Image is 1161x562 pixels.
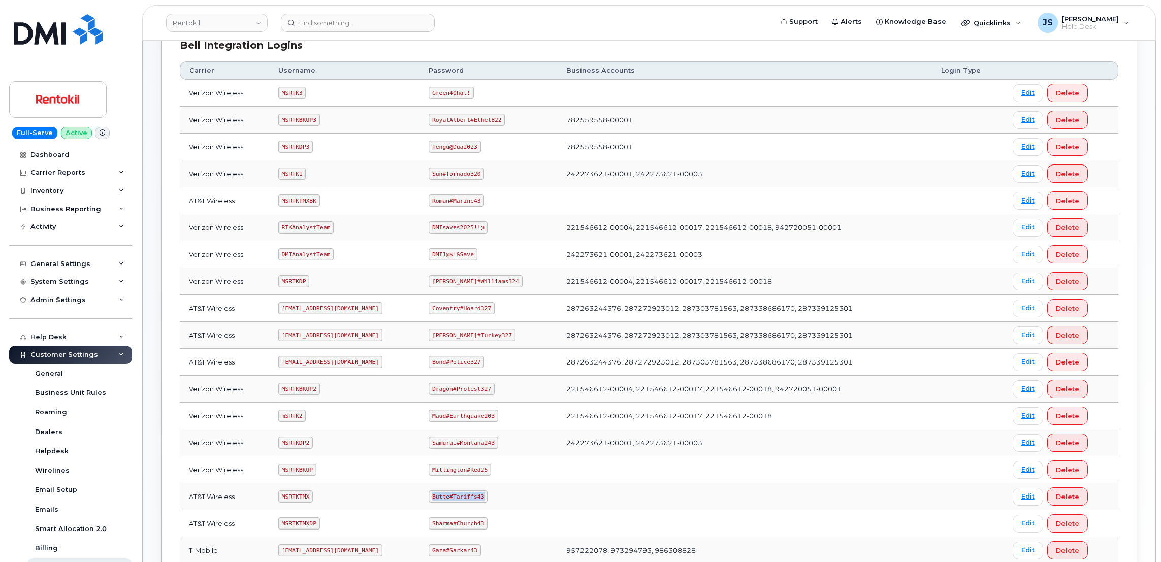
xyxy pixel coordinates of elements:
[278,464,316,476] code: MSRTKBKUP
[1013,407,1043,425] a: Edit
[825,12,869,32] a: Alerts
[557,214,932,241] td: 221546612-00004, 221546612-00017, 221546612-00018, 942720051-00001
[1047,541,1088,559] button: Delete
[269,61,420,80] th: Username
[180,107,269,134] td: Verizon Wireless
[1013,165,1043,183] a: Edit
[1013,461,1043,479] a: Edit
[1013,246,1043,263] a: Edit
[420,61,557,80] th: Password
[278,275,309,287] code: MSRTKDP
[1013,273,1043,290] a: Edit
[278,437,313,449] code: MSRTKDP2
[1013,434,1043,452] a: Edit
[1047,407,1088,425] button: Delete
[841,17,862,27] span: Alerts
[1047,218,1088,237] button: Delete
[1056,223,1079,233] span: Delete
[1056,492,1079,502] span: Delete
[1013,138,1043,156] a: Edit
[1056,304,1079,313] span: Delete
[1047,138,1088,156] button: Delete
[278,302,382,314] code: [EMAIL_ADDRESS][DOMAIN_NAME]
[1013,219,1043,237] a: Edit
[278,383,320,395] code: MSRTKBKUP2
[557,134,932,160] td: 782559558-00001
[1013,326,1043,344] a: Edit
[1047,487,1088,506] button: Delete
[1056,250,1079,259] span: Delete
[278,194,320,207] code: MSRTKTMXBK
[180,429,269,456] td: Verizon Wireless
[1047,460,1088,479] button: Delete
[1013,84,1043,102] a: Edit
[429,221,488,234] code: DMIsaves2025!!@
[1056,88,1079,98] span: Delete
[180,160,269,187] td: Verizon Wireless
[1047,380,1088,398] button: Delete
[557,295,932,322] td: 287263244376, 287272923012, 287303781563, 287338686170, 287339125301
[180,510,269,537] td: AT&T Wireless
[1056,277,1079,286] span: Delete
[429,410,498,422] code: Maud#Earthquake203
[1013,300,1043,317] a: Edit
[1047,299,1088,317] button: Delete
[180,483,269,510] td: AT&T Wireless
[557,322,932,349] td: 287263244376, 287272923012, 287303781563, 287338686170, 287339125301
[557,376,932,403] td: 221546612-00004, 221546612-00017, 221546612-00018, 942720051-00001
[429,194,484,207] code: Roman#Marine43
[1047,434,1088,452] button: Delete
[1056,546,1079,555] span: Delete
[429,517,488,530] code: Sharma#Church43
[429,87,474,99] code: Green40hat!
[1056,411,1079,421] span: Delete
[1047,111,1088,129] button: Delete
[429,544,480,556] code: Gaza#Sarkar43
[773,12,825,32] a: Support
[1047,164,1088,183] button: Delete
[180,456,269,483] td: Verizon Wireless
[1117,518,1153,554] iframe: Messenger Launcher
[1056,142,1079,152] span: Delete
[278,221,334,234] code: RTKAnalystTeam
[1047,272,1088,290] button: Delete
[557,349,932,376] td: 287263244376, 287272923012, 287303781563, 287338686170, 287339125301
[180,187,269,214] td: AT&T Wireless
[180,214,269,241] td: Verizon Wireless
[180,80,269,107] td: Verizon Wireless
[1013,111,1043,129] a: Edit
[429,302,495,314] code: Coventry#Hoard327
[180,349,269,376] td: AT&T Wireless
[932,61,1003,80] th: Login Type
[1056,384,1079,394] span: Delete
[1030,13,1137,33] div: Jacob Shepherd
[1047,245,1088,263] button: Delete
[429,464,491,476] code: Millington#Red25
[180,134,269,160] td: Verizon Wireless
[1062,23,1119,31] span: Help Desk
[1013,488,1043,506] a: Edit
[885,17,946,27] span: Knowledge Base
[281,14,435,32] input: Find something...
[789,17,818,27] span: Support
[954,13,1028,33] div: Quicklinks
[180,295,269,322] td: AT&T Wireless
[278,490,313,503] code: MSRTKTMX
[1013,515,1043,533] a: Edit
[429,383,495,395] code: Dragon#Protest327
[429,114,505,126] code: RoyalAlbert#Ethel822
[557,403,932,429] td: 221546612-00004, 221546612-00017, 221546612-00018
[429,490,488,503] code: Butte#Tariffs43
[557,429,932,456] td: 242273621-00001, 242273621-00003
[1056,438,1079,448] span: Delete
[278,329,382,341] code: [EMAIL_ADDRESS][DOMAIN_NAME]
[1047,326,1088,344] button: Delete
[869,12,953,32] a: Knowledge Base
[278,141,313,153] code: MSRTKDP3
[429,275,522,287] code: [PERSON_NAME]#Williams324
[1056,196,1079,206] span: Delete
[278,248,334,260] code: DMIAnalystTeam
[557,241,932,268] td: 242273621-00001, 242273621-00003
[1056,519,1079,528] span: Delete
[278,356,382,368] code: [EMAIL_ADDRESS][DOMAIN_NAME]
